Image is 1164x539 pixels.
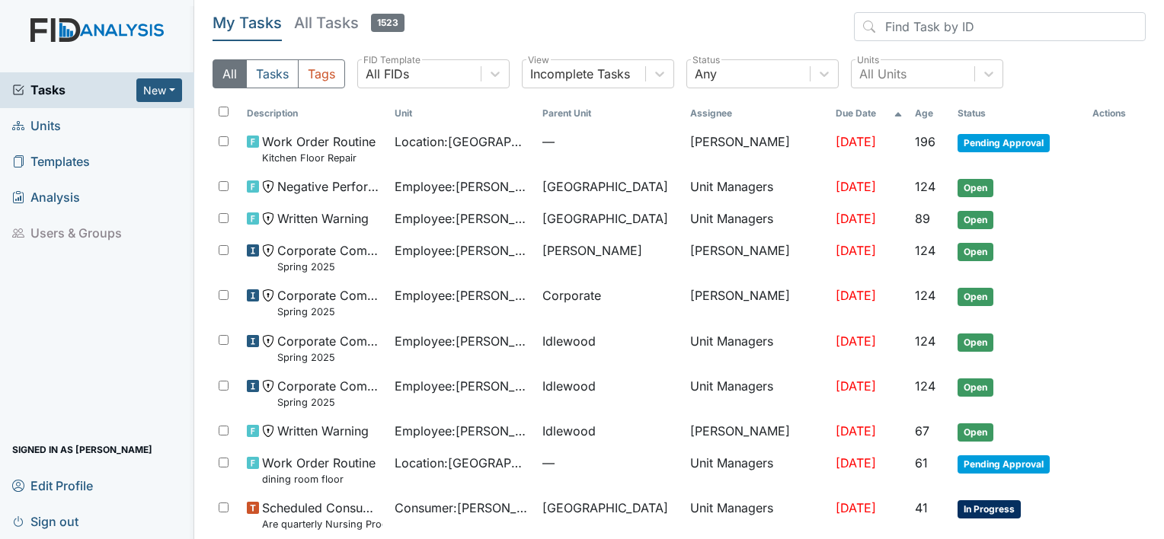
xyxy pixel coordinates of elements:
[836,500,876,515] span: [DATE]
[915,288,935,303] span: 124
[915,378,935,394] span: 124
[542,422,596,440] span: Idlewood
[395,499,530,517] span: Consumer : [PERSON_NAME]
[246,59,299,88] button: Tasks
[262,132,376,165] span: Work Order Routine Kitchen Floor Repair
[277,350,382,365] small: Spring 2025
[836,288,876,303] span: [DATE]
[958,243,993,261] span: Open
[395,422,530,440] span: Employee : [PERSON_NAME]
[958,179,993,197] span: Open
[12,114,61,138] span: Units
[277,209,369,228] span: Written Warning
[136,78,182,102] button: New
[836,211,876,226] span: [DATE]
[684,235,829,280] td: [PERSON_NAME]
[395,241,530,260] span: Employee : [PERSON_NAME]
[836,455,876,470] span: [DATE]
[695,65,717,83] div: Any
[262,517,382,531] small: Are quarterly Nursing Progress Notes/Visual Assessments completed by the end of the month followi...
[277,241,382,274] span: Corporate Compliance Spring 2025
[830,100,910,126] th: Toggle SortBy
[958,333,993,352] span: Open
[277,395,382,410] small: Spring 2025
[262,499,382,531] span: Scheduled Consumer Chart Review Are quarterly Nursing Progress Notes/Visual Assessments completed...
[277,422,369,440] span: Written Warning
[12,81,136,99] a: Tasks
[219,107,229,116] input: Toggle All Rows Selected
[915,423,929,439] span: 67
[395,132,530,151] span: Location : [GEOGRAPHIC_DATA]
[395,377,530,395] span: Employee : [PERSON_NAME]
[915,333,935,349] span: 124
[684,326,829,371] td: Unit Managers
[915,243,935,258] span: 124
[836,378,876,394] span: [DATE]
[958,378,993,397] span: Open
[958,423,993,442] span: Open
[536,100,684,126] th: Toggle SortBy
[958,211,993,229] span: Open
[684,371,829,416] td: Unit Managers
[12,186,80,209] span: Analysis
[542,177,668,196] span: [GEOGRAPHIC_DATA]
[542,132,678,151] span: —
[542,454,678,472] span: —
[213,59,345,88] div: Type filter
[854,12,1146,41] input: Find Task by ID
[542,377,596,395] span: Idlewood
[395,286,530,305] span: Employee : [PERSON_NAME]
[294,12,405,33] h5: All Tasks
[542,209,668,228] span: [GEOGRAPHIC_DATA]
[915,500,928,515] span: 41
[298,59,345,88] button: Tags
[915,211,930,226] span: 89
[836,243,876,258] span: [DATE]
[262,454,376,486] span: Work Order Routine dining room floor
[366,65,409,83] div: All FIDs
[684,100,829,126] th: Assignee
[859,65,907,83] div: All Units
[684,203,829,235] td: Unit Managers
[530,65,630,83] div: Incomplete Tasks
[836,333,876,349] span: [DATE]
[915,179,935,194] span: 124
[836,134,876,149] span: [DATE]
[958,134,1050,152] span: Pending Approval
[213,59,247,88] button: All
[684,493,829,537] td: Unit Managers
[262,472,376,486] small: dining room floor
[12,474,93,497] span: Edit Profile
[1086,100,1146,126] th: Actions
[262,151,376,165] small: Kitchen Floor Repair
[395,332,530,350] span: Employee : [PERSON_NAME], Janical
[915,134,935,149] span: 196
[12,150,90,174] span: Templates
[12,509,78,533] span: Sign out
[371,14,405,32] span: 1523
[951,100,1086,126] th: Toggle SortBy
[958,288,993,306] span: Open
[684,448,829,493] td: Unit Managers
[684,280,829,325] td: [PERSON_NAME]
[213,12,282,33] h5: My Tasks
[12,438,152,461] span: Signed in as [PERSON_NAME]
[542,241,642,260] span: [PERSON_NAME]
[958,455,1050,474] span: Pending Approval
[395,209,530,228] span: Employee : [PERSON_NAME]
[395,177,530,196] span: Employee : [PERSON_NAME]
[958,500,1021,518] span: In Progress
[684,416,829,448] td: [PERSON_NAME]
[241,100,389,126] th: Toggle SortBy
[277,260,382,274] small: Spring 2025
[836,423,876,439] span: [DATE]
[684,126,829,171] td: [PERSON_NAME]
[395,454,530,472] span: Location : [GEOGRAPHIC_DATA]
[277,332,382,365] span: Corporate Compliance Spring 2025
[542,332,596,350] span: Idlewood
[909,100,951,126] th: Toggle SortBy
[277,305,382,319] small: Spring 2025
[389,100,536,126] th: Toggle SortBy
[277,286,382,319] span: Corporate Compliance Spring 2025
